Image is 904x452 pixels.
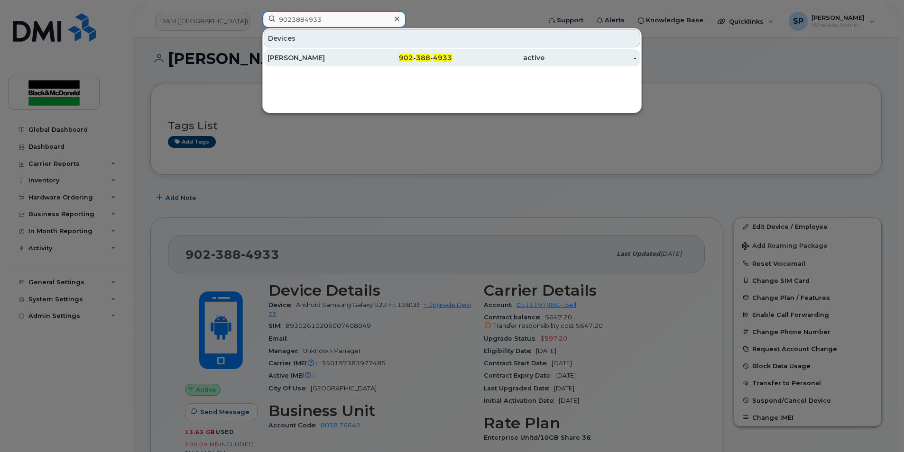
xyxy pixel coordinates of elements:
[268,53,360,63] div: [PERSON_NAME]
[399,54,413,62] span: 902
[360,53,452,63] div: - -
[264,29,640,47] div: Devices
[416,54,430,62] span: 388
[452,53,544,63] div: active
[433,54,452,62] span: 4933
[544,53,637,63] div: -
[264,49,640,66] a: [PERSON_NAME]902-388-4933active-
